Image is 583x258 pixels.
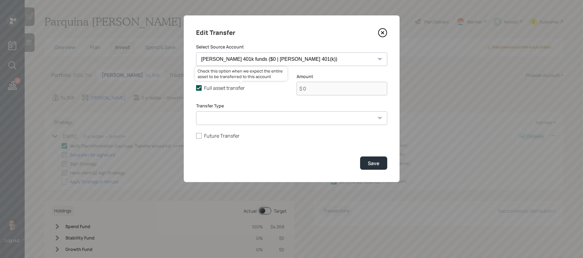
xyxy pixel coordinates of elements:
label: Select Source Account [196,44,387,50]
div: Save [368,160,380,167]
label: Amount [297,73,387,80]
label: Future Transfer [196,132,387,139]
label: Full asset transfer [196,85,287,91]
h4: Edit Transfer [196,28,235,38]
button: Save [360,156,387,170]
label: Transfer Type [196,103,387,109]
